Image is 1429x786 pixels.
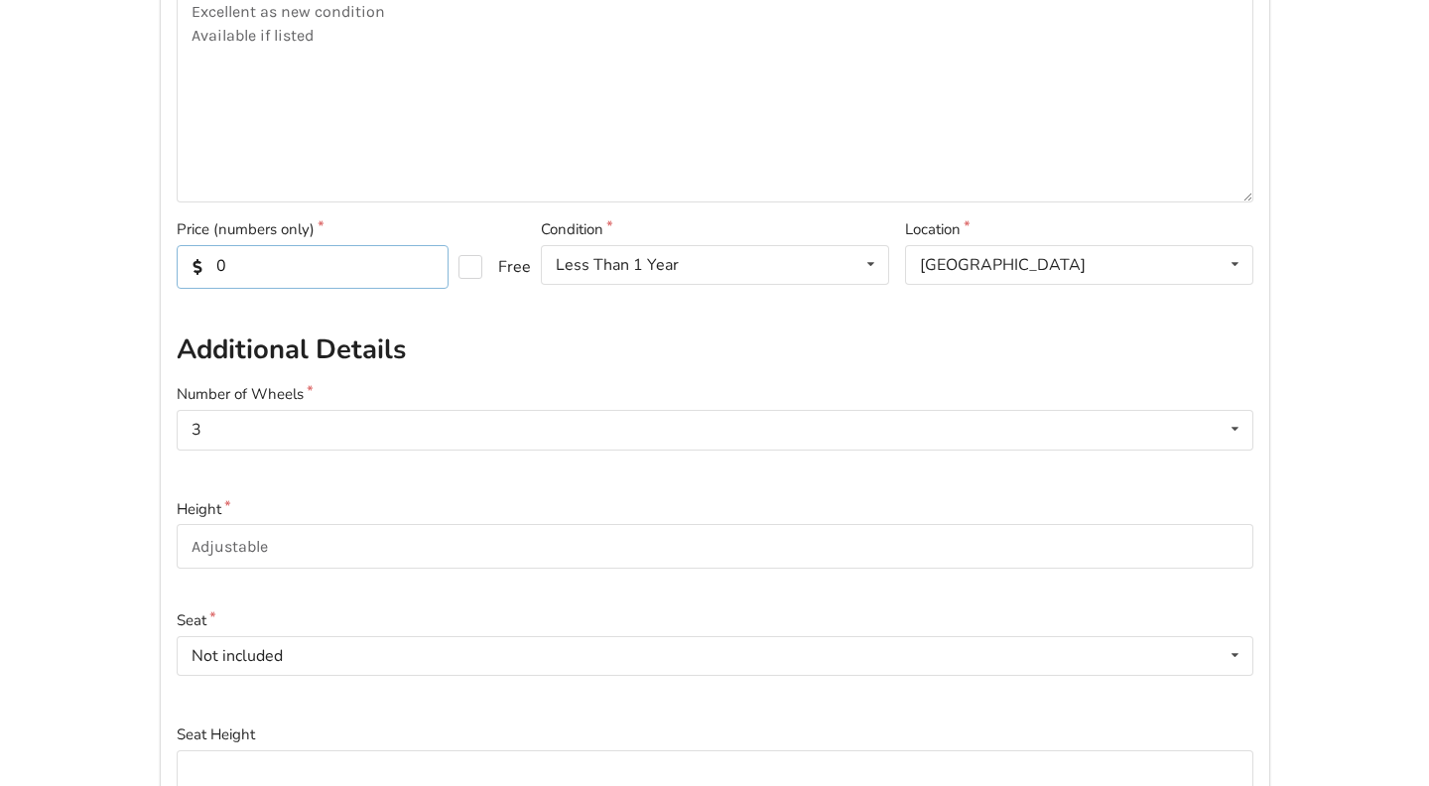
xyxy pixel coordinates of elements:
[541,218,889,241] label: Condition
[192,422,201,438] div: 3
[177,332,1253,367] h2: Additional Details
[177,609,1253,632] label: Seat
[920,257,1086,273] div: [GEOGRAPHIC_DATA]
[177,383,1253,406] label: Number of Wheels
[556,257,679,273] div: Less Than 1 Year
[192,648,283,664] div: Not included
[177,723,1253,746] label: Seat Height
[905,218,1253,241] label: Location
[458,255,515,279] label: Free
[177,218,525,241] label: Price (numbers only)
[177,498,1253,521] label: Height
